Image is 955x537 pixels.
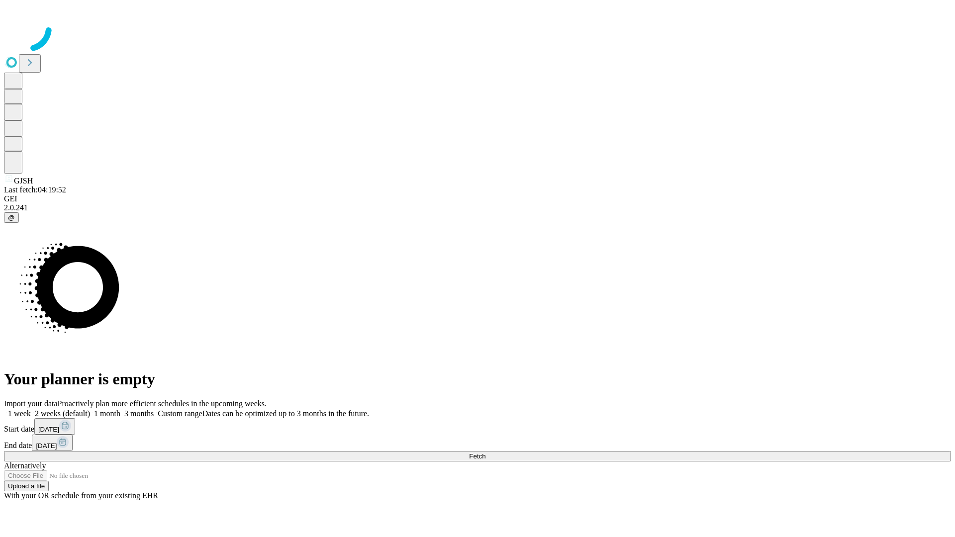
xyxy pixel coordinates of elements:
[124,409,154,418] span: 3 months
[14,177,33,185] span: GJSH
[4,451,951,461] button: Fetch
[4,491,158,500] span: With your OR schedule from your existing EHR
[4,461,46,470] span: Alternatively
[94,409,120,418] span: 1 month
[32,435,73,451] button: [DATE]
[4,370,951,388] h1: Your planner is empty
[4,418,951,435] div: Start date
[8,214,15,221] span: @
[4,399,58,408] span: Import your data
[58,399,267,408] span: Proactively plan more efficient schedules in the upcoming weeks.
[8,409,31,418] span: 1 week
[34,418,75,435] button: [DATE]
[4,435,951,451] div: End date
[4,481,49,491] button: Upload a file
[202,409,369,418] span: Dates can be optimized up to 3 months in the future.
[4,194,951,203] div: GEI
[4,212,19,223] button: @
[36,442,57,449] span: [DATE]
[158,409,202,418] span: Custom range
[4,203,951,212] div: 2.0.241
[38,426,59,433] span: [DATE]
[469,452,485,460] span: Fetch
[35,409,90,418] span: 2 weeks (default)
[4,185,66,194] span: Last fetch: 04:19:52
